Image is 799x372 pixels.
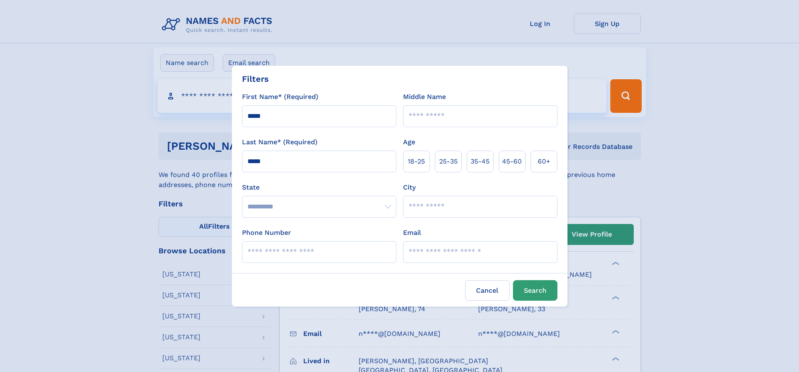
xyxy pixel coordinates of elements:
[242,92,318,102] label: First Name* (Required)
[408,156,425,166] span: 18‑25
[403,182,416,193] label: City
[242,228,291,238] label: Phone Number
[403,228,421,238] label: Email
[403,137,415,147] label: Age
[242,137,318,147] label: Last Name* (Required)
[242,182,396,193] label: State
[465,280,510,301] label: Cancel
[502,156,522,166] span: 45‑60
[242,73,269,85] div: Filters
[513,280,557,301] button: Search
[403,92,446,102] label: Middle Name
[471,156,489,166] span: 35‑45
[439,156,458,166] span: 25‑35
[538,156,550,166] span: 60+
